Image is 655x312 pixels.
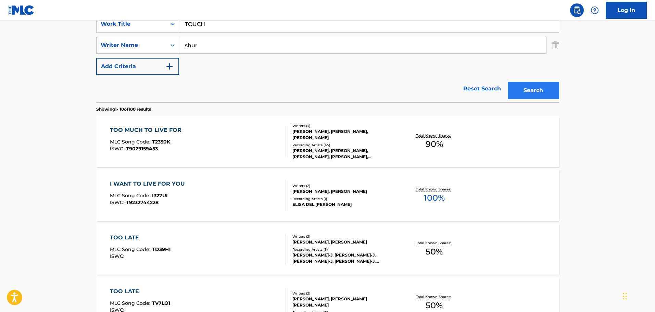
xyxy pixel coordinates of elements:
div: [PERSON_NAME], [PERSON_NAME] [PERSON_NAME] [292,296,396,308]
span: MLC Song Code : [110,300,152,306]
div: [PERSON_NAME], [PERSON_NAME], [PERSON_NAME] [292,128,396,141]
form: Search Form [96,15,559,102]
span: MLC Song Code : [110,246,152,252]
div: Writers ( 2 ) [292,234,396,239]
div: [PERSON_NAME], [PERSON_NAME] [292,239,396,245]
a: Public Search [570,3,584,17]
button: Search [508,82,559,99]
div: TOO LATE [110,287,170,296]
img: search [573,6,581,14]
span: ISWC : [110,146,126,152]
span: TV7LO1 [152,300,170,306]
div: TOO LATE [110,234,171,242]
iframe: Chat Widget [621,279,655,312]
div: Help [588,3,602,17]
img: MLC Logo [8,5,35,15]
div: Recording Artists ( 5 ) [292,247,396,252]
span: T9029159453 [126,146,158,152]
p: Total Known Shares: [416,294,453,299]
div: Writers ( 2 ) [292,291,396,296]
span: 100 % [424,192,445,204]
div: Recording Artists ( 1 ) [292,196,396,201]
a: TOO LATEMLC Song Code:TD39H1ISWC:Writers (2)[PERSON_NAME], [PERSON_NAME]Recording Artists (5)[PER... [96,223,559,275]
span: I327UI [152,192,168,199]
span: T2350K [152,139,170,145]
span: 50 % [426,299,443,312]
span: 90 % [426,138,443,150]
div: ELISA DEL [PERSON_NAME] [292,201,396,208]
span: TD39H1 [152,246,171,252]
a: Log In [606,2,647,19]
img: Delete Criterion [552,37,559,54]
a: TOO MUCH TO LIVE FORMLC Song Code:T2350KISWC:T9029159453Writers (3)[PERSON_NAME], [PERSON_NAME], ... [96,116,559,167]
div: Writers ( 3 ) [292,123,396,128]
p: Total Known Shares: [416,133,453,138]
div: Writer Name [101,41,162,49]
p: Showing 1 - 10 of 100 results [96,106,151,112]
div: Work Title [101,20,162,28]
div: TOO MUCH TO LIVE FOR [110,126,185,134]
a: Reset Search [460,81,504,96]
span: MLC Song Code : [110,139,152,145]
div: Drag [623,286,627,307]
span: T9232744228 [126,199,159,205]
div: [PERSON_NAME]-J, [PERSON_NAME]-J, [PERSON_NAME]-J, [PERSON_NAME]-J, [PERSON_NAME]-J [292,252,396,264]
div: Recording Artists ( 45 ) [292,142,396,148]
p: Total Known Shares: [416,187,453,192]
p: Total Known Shares: [416,240,453,246]
button: Add Criteria [96,58,179,75]
a: I WANT TO LIVE FOR YOUMLC Song Code:I327UIISWC:T9232744228Writers (2)[PERSON_NAME], [PERSON_NAME]... [96,170,559,221]
div: I WANT TO LIVE FOR YOU [110,180,188,188]
span: ISWC : [110,253,126,259]
img: 9d2ae6d4665cec9f34b9.svg [165,62,174,71]
div: Writers ( 2 ) [292,183,396,188]
div: [PERSON_NAME], [PERSON_NAME], [PERSON_NAME], [PERSON_NAME], [PERSON_NAME] [292,148,396,160]
span: ISWC : [110,199,126,205]
img: help [591,6,599,14]
span: 50 % [426,246,443,258]
span: MLC Song Code : [110,192,152,199]
div: [PERSON_NAME], [PERSON_NAME] [292,188,396,195]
